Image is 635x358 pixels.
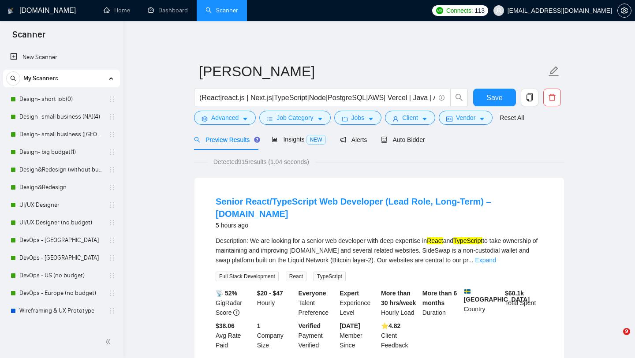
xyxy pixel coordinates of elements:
[7,4,14,18] img: logo
[259,111,330,125] button: barsJob Categorycaret-down
[439,111,493,125] button: idcardVendorcaret-down
[338,321,379,350] div: Member Since
[500,113,524,123] a: Reset All
[340,136,367,143] span: Alerts
[276,113,313,123] span: Job Category
[385,111,435,125] button: userClientcaret-down
[468,257,474,264] span: ...
[108,325,116,332] span: holder
[474,6,484,15] span: 113
[108,166,116,173] span: holder
[199,92,435,103] input: Search Freelance Jobs...
[108,113,116,120] span: holder
[617,7,631,14] a: setting
[19,108,103,126] a: Design- small business (NA)(4)
[108,184,116,191] span: holder
[342,116,348,122] span: folder
[548,66,560,77] span: edit
[216,236,543,265] div: Description: We are looking for a senior web developer with deep expertise in and to take ownersh...
[286,272,306,281] span: React
[19,284,103,302] a: DevOps - Europe (no budget)
[479,116,485,122] span: caret-down
[392,116,399,122] span: user
[19,267,103,284] a: DevOps - US (no budget)
[216,272,279,281] span: Full Stack Development
[446,116,452,122] span: idcard
[272,136,278,142] span: area-chart
[211,113,239,123] span: Advanced
[19,302,103,320] a: Wireframing & UX Prototype
[381,137,387,143] span: robot
[216,220,543,231] div: 5 hours ago
[464,288,471,295] img: 🇸🇪
[297,321,338,350] div: Payment Verified
[475,257,496,264] a: Expand
[306,135,326,145] span: NEW
[19,143,103,161] a: Design- big budget(1)
[205,7,238,14] a: searchScanner
[340,290,359,297] b: Expert
[214,288,255,317] div: GigRadar Score
[299,290,326,297] b: Everyone
[108,272,116,279] span: holder
[299,322,321,329] b: Verified
[19,231,103,249] a: DevOps - [GEOGRAPHIC_DATA]
[5,28,52,47] span: Scanner
[334,111,382,125] button: folderJobscaret-down
[10,48,113,66] a: New Scanner
[379,288,421,317] div: Hourly Load
[148,7,188,14] a: dashboardDashboard
[381,290,416,306] b: More than 30 hrs/week
[436,7,443,14] img: upwork-logo.png
[207,157,315,167] span: Detected 915 results (1.04 seconds)
[216,322,235,329] b: $38.06
[450,89,468,106] button: search
[255,321,297,350] div: Company Size
[19,90,103,108] a: Design- short job(0)
[108,219,116,226] span: holder
[108,254,116,261] span: holder
[544,93,560,101] span: delete
[194,111,256,125] button: settingAdvancedcaret-down
[422,116,428,122] span: caret-down
[456,113,475,123] span: Vendor
[194,137,200,143] span: search
[446,6,473,15] span: Connects:
[272,136,325,143] span: Insights
[421,288,462,317] div: Duration
[19,126,103,143] a: Design- small business ([GEOGRAPHIC_DATA])(4)
[351,113,365,123] span: Jobs
[340,137,346,143] span: notification
[216,197,491,219] a: Senior React/TypeScript Web Developer (Lead Role, Long-Term) – [DOMAIN_NAME]
[422,290,457,306] b: More than 6 months
[194,136,258,143] span: Preview Results
[427,237,443,244] mark: React
[381,322,400,329] b: ⭐️ 4.82
[108,290,116,297] span: holder
[6,71,20,86] button: search
[233,310,239,316] span: info-circle
[214,321,255,350] div: Avg Rate Paid
[257,322,261,329] b: 1
[7,75,20,82] span: search
[439,95,444,101] span: info-circle
[108,307,116,314] span: holder
[379,321,421,350] div: Client Feedback
[19,179,103,196] a: Design&Redesign
[314,272,346,281] span: TypeScript
[505,290,524,297] b: $ 60.1k
[617,4,631,18] button: setting
[605,328,626,349] iframe: Intercom live chat
[199,60,546,82] input: Scanner name...
[19,320,103,337] a: Sys Admin (no budget)
[464,288,530,303] b: [GEOGRAPHIC_DATA]
[381,136,425,143] span: Auto Bidder
[257,290,283,297] b: $20 - $47
[253,136,261,144] div: Tooltip anchor
[297,288,338,317] div: Talent Preference
[402,113,418,123] span: Client
[338,288,379,317] div: Experience Level
[108,131,116,138] span: holder
[19,196,103,214] a: UI/UX Designer
[473,89,516,106] button: Save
